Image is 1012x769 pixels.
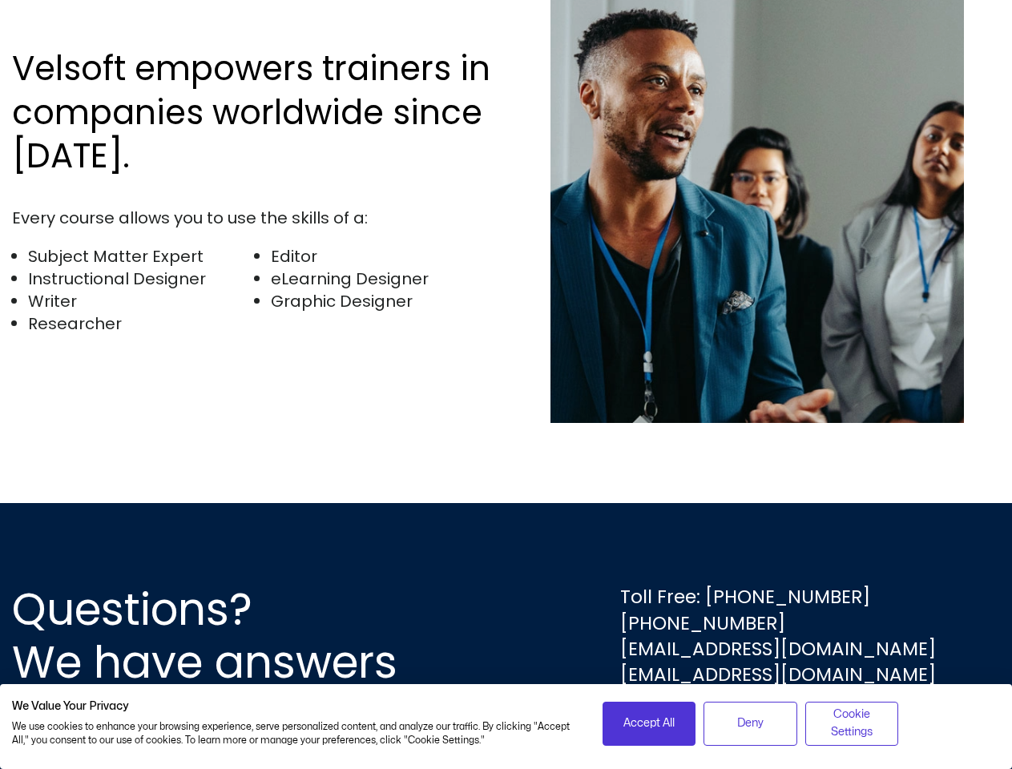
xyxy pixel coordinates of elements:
li: Editor [271,245,498,268]
li: eLearning Designer [271,268,498,290]
h2: Velsoft empowers trainers in companies worldwide since [DATE]. [12,47,498,179]
p: We use cookies to enhance your browsing experience, serve personalized content, and analyze our t... [12,720,579,747]
h2: We Value Your Privacy [12,699,579,714]
h2: Questions? We have answers [12,583,455,689]
button: Deny all cookies [704,702,797,746]
li: Subject Matter Expert [28,245,255,268]
span: Accept All [623,715,675,732]
li: Graphic Designer [271,290,498,312]
span: Cookie Settings [816,706,889,742]
span: Deny [737,715,764,732]
li: Researcher [28,312,255,335]
div: Toll Free: [PHONE_NUMBER] [PHONE_NUMBER] [EMAIL_ADDRESS][DOMAIN_NAME] [EMAIL_ADDRESS][DOMAIN_NAME] [620,584,936,687]
button: Accept all cookies [603,702,696,746]
li: Writer [28,290,255,312]
li: Instructional Designer [28,268,255,290]
button: Adjust cookie preferences [805,702,899,746]
div: Every course allows you to use the skills of a: [12,207,498,229]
